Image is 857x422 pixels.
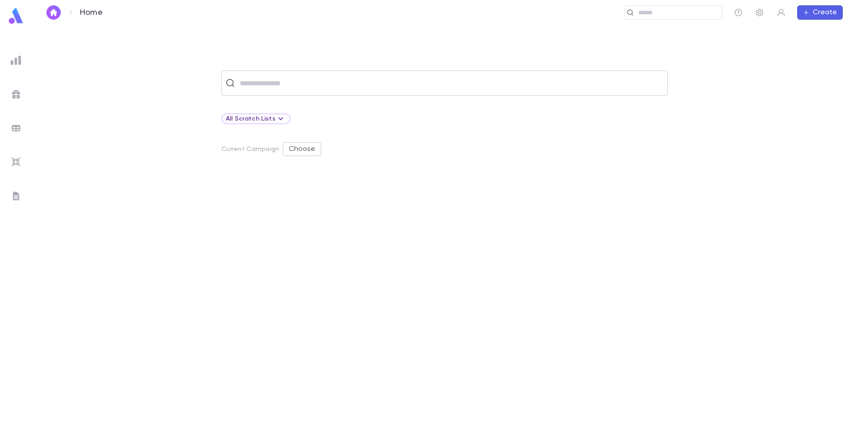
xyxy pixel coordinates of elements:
button: Create [797,5,843,20]
img: batches_grey.339ca447c9d9533ef1741baa751efc33.svg [11,123,21,134]
p: Current Campaign [221,146,279,153]
button: Choose [283,142,321,156]
img: imports_grey.530a8a0e642e233f2baf0ef88e8c9fcb.svg [11,157,21,167]
img: home_white.a664292cf8c1dea59945f0da9f25487c.svg [48,9,59,16]
img: campaigns_grey.99e729a5f7ee94e3726e6486bddda8f1.svg [11,89,21,100]
p: Home [80,8,103,17]
div: All Scratch Lists [226,113,286,124]
div: All Scratch Lists [221,113,291,124]
img: letters_grey.7941b92b52307dd3b8a917253454ce1c.svg [11,191,21,201]
img: logo [7,7,25,25]
img: reports_grey.c525e4749d1bce6a11f5fe2a8de1b229.svg [11,55,21,66]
